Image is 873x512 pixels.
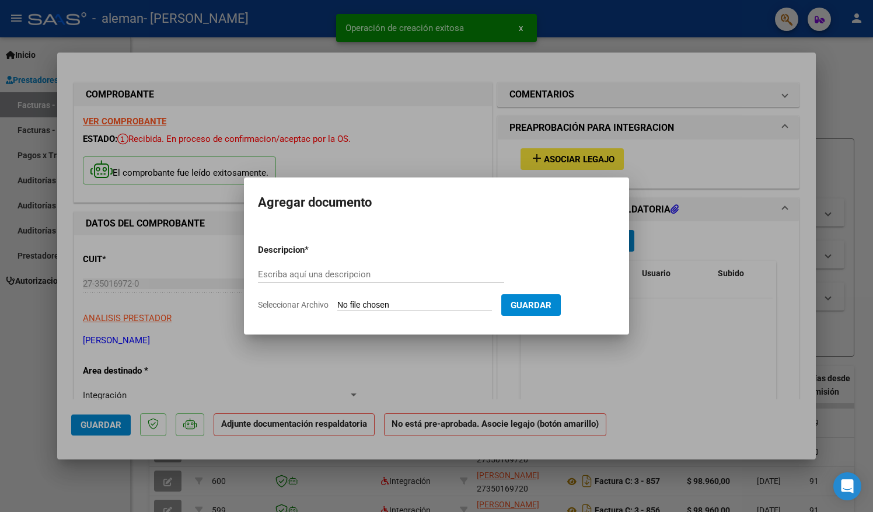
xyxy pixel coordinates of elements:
[511,300,551,311] span: Guardar
[258,300,329,309] span: Seleccionar Archivo
[258,191,615,214] h2: Agregar documento
[258,243,365,257] p: Descripcion
[833,472,861,500] div: Open Intercom Messenger
[501,294,561,316] button: Guardar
